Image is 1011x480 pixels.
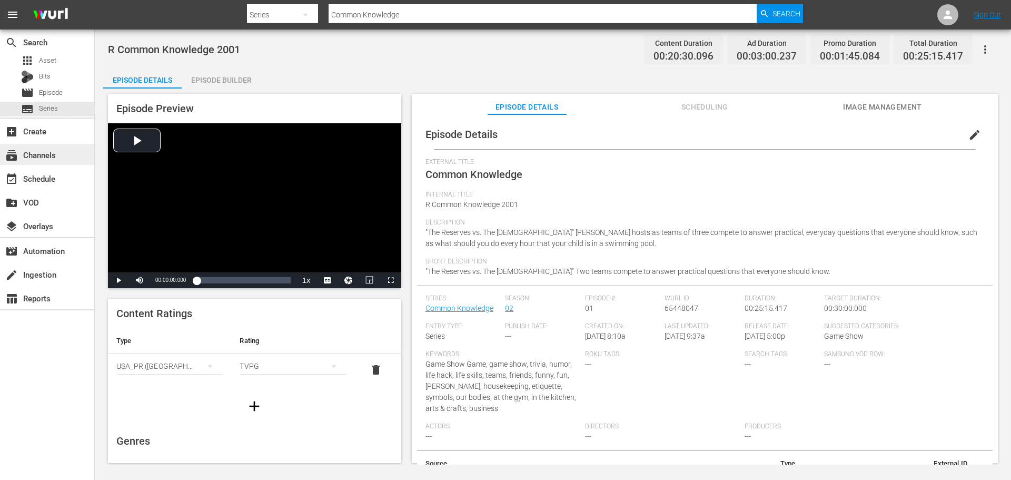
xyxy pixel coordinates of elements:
span: Episode Details [425,128,498,141]
span: Entry Type: [425,322,500,331]
span: External Title [425,158,979,166]
span: Keywords: [425,350,580,359]
span: Series [21,103,34,115]
span: --- [824,360,830,368]
span: R Common Knowledge 2001 [425,200,518,209]
span: Duration: [745,295,819,303]
span: Schedule [5,173,18,185]
span: 01 [585,304,593,312]
button: Search [757,4,803,23]
th: Type [108,328,231,354]
span: Publish Date: [505,322,580,331]
span: [DATE] 9:37a [665,332,705,340]
span: Internal Title [425,191,979,199]
button: Play [108,272,129,288]
span: Producers [745,423,899,431]
span: --- [425,432,432,440]
span: Scheduling [665,101,744,114]
span: Suggested Categories: [824,322,978,331]
span: --- [745,432,751,440]
span: [DATE] 5:00p [745,332,785,340]
span: Episode #: [585,295,660,303]
span: Channels [5,149,18,162]
span: 00:30:00.000 [824,304,867,312]
span: Episode Details [488,101,567,114]
span: Wurl ID: [665,295,739,303]
span: 00:20:30.096 [653,51,713,63]
th: Source [417,451,695,476]
button: Jump To Time [338,272,359,288]
button: Episode Builder [182,67,261,89]
span: Search [772,4,800,23]
a: Sign Out [974,11,1001,19]
th: Type [695,451,804,476]
span: 00:00:00.000 [155,277,186,283]
div: TVPG [240,351,346,381]
span: Image Management [843,101,922,114]
div: Content Duration [653,36,713,51]
div: Ad Duration [737,36,797,51]
th: External ID [804,451,976,476]
span: "The Reserves vs. The [DEMOGRAPHIC_DATA]" [PERSON_NAME] hosts as teams of three compete to answer... [425,228,977,248]
div: USA_PR ([GEOGRAPHIC_DATA]) [116,351,223,381]
span: Target Duration: [824,295,978,303]
span: 00:25:15.417 [745,304,787,312]
span: Search Tags: [745,350,819,359]
span: "The Reserves vs. The [DEMOGRAPHIC_DATA]" Two teams compete to answer practical questions that ev... [425,267,830,276]
span: Bits [39,71,51,82]
span: Search [5,36,18,49]
span: VOD [5,197,18,209]
span: Description [425,219,979,227]
div: Video Player [108,123,401,288]
span: --- [745,360,751,368]
span: Game Show [824,332,864,340]
span: Release Date: [745,322,819,331]
span: Ingestion [5,269,18,281]
span: edit [968,129,981,141]
span: Asset [39,55,56,66]
span: Series: [425,295,500,303]
div: Progress Bar [196,277,290,283]
button: delete [363,357,389,383]
span: Content Ratings [116,307,192,320]
span: Roku Tags: [585,350,739,359]
span: 00:01:45.084 [820,51,880,63]
a: 02 [505,304,513,312]
th: Rating [231,328,354,354]
a: Common Knowledge [425,304,493,312]
div: Episode Builder [182,67,261,93]
div: Total Duration [903,36,963,51]
button: Picture-in-Picture [359,272,380,288]
span: 00:25:15.417 [903,51,963,63]
span: 65448047 [665,304,698,312]
span: Directors [585,423,739,431]
span: Create [5,125,18,138]
span: Series [425,332,445,340]
span: --- [505,332,511,340]
button: Episode Details [103,67,182,89]
span: Actors [425,423,580,431]
div: Promo Duration [820,36,880,51]
button: Fullscreen [380,272,401,288]
span: --- [585,432,591,440]
span: --- [585,360,591,368]
div: Episode Details [103,67,182,93]
span: menu [6,8,19,21]
img: ans4CAIJ8jUAAAAAAAAAAAAAAAAAAAAAAAAgQb4GAAAAAAAAAAAAAAAAAAAAAAAAJMjXAAAAAAAAAAAAAAAAAAAAAAAAgAT5G... [25,3,76,27]
span: Episode [21,86,34,99]
span: Created On: [585,322,660,331]
button: edit [962,122,987,148]
span: Short Description [425,258,979,266]
span: Last Updated: [665,322,739,331]
div: Bits [21,71,34,83]
span: Genres [116,435,150,447]
button: Playback Rate [296,272,317,288]
span: Episode [39,87,63,98]
button: Captions [317,272,338,288]
span: Reports [5,292,18,305]
span: Asset [21,54,34,67]
span: Game Show Game, game show, trivia, humor, life hack, life skills, teams, friends, funny, fun, [PE... [425,360,576,413]
span: R Common Knowledge 2001 [108,43,240,56]
span: Common Knowledge [425,168,522,181]
span: [DATE] 8:10a [585,332,626,340]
